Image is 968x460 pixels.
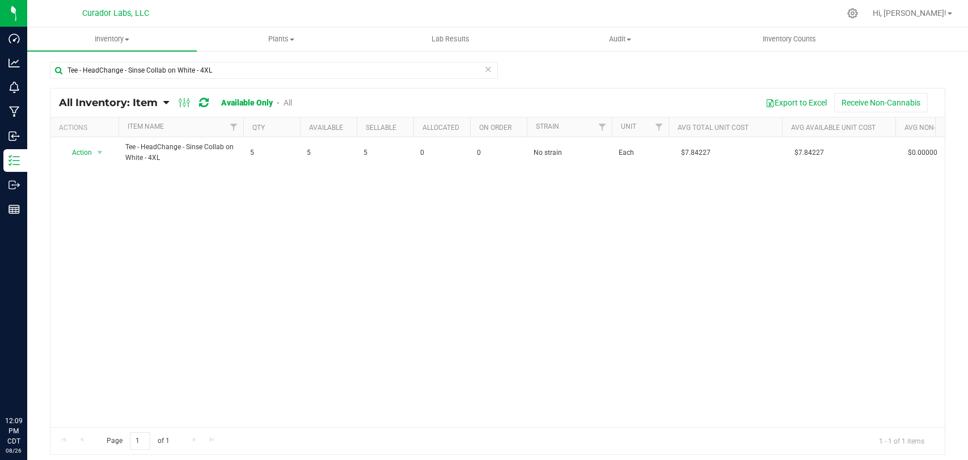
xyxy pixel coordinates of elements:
a: Available Only [221,98,273,107]
p: 08/26 [5,446,22,455]
a: Strain [536,123,559,130]
span: No strain [534,147,605,158]
span: Page of 1 [97,432,179,450]
span: Hi, [PERSON_NAME]! [873,9,946,18]
inline-svg: Outbound [9,179,20,191]
span: $7.84227 [789,145,830,161]
inline-svg: Inbound [9,130,20,142]
a: All [284,98,292,107]
span: Tee - HeadChange - Sinse Collab on White - 4XL [125,142,236,163]
span: Inventory Counts [747,34,831,44]
iframe: Resource center [11,369,45,403]
span: Curador Labs, LLC [82,9,149,18]
a: Sellable [366,124,396,132]
inline-svg: Inventory [9,155,20,166]
a: Unit [621,123,636,130]
a: Lab Results [366,27,535,51]
a: Inventory Counts [704,27,874,51]
inline-svg: Manufacturing [9,106,20,117]
a: Item Name [128,123,164,130]
inline-svg: Dashboard [9,33,20,44]
a: Avg Available Unit Cost [791,124,876,132]
a: Audit [535,27,705,51]
span: Inventory [27,34,197,44]
inline-svg: Monitoring [9,82,20,93]
span: $0.00000 [902,145,943,161]
span: 0 [420,147,463,158]
span: select [93,145,107,161]
a: Allocated [422,124,459,132]
a: Inventory [27,27,197,51]
div: Manage settings [846,8,860,19]
span: 5 [307,147,350,158]
a: Filter [593,117,612,137]
a: All Inventory: Item [59,96,163,109]
span: 5 [250,147,293,158]
span: Action [62,145,92,161]
span: 1 - 1 of 1 items [870,432,933,449]
p: 12:09 PM CDT [5,416,22,446]
input: 1 [130,432,150,450]
inline-svg: Reports [9,204,20,215]
span: $7.84227 [675,145,716,161]
button: Receive Non-Cannabis [834,93,928,112]
a: Available [309,124,343,132]
span: 0 [477,147,520,158]
div: Actions [59,124,114,132]
span: Audit [536,34,704,44]
span: 5 [363,147,407,158]
a: Qty [252,124,265,132]
inline-svg: Analytics [9,57,20,69]
span: All Inventory: Item [59,96,158,109]
span: Clear [484,62,492,77]
span: Lab Results [416,34,485,44]
iframe: Resource center unread badge [33,368,47,381]
span: Plants [197,34,366,44]
a: Filter [225,117,243,137]
a: Avg Total Unit Cost [678,124,749,132]
button: Export to Excel [758,93,834,112]
a: Filter [650,117,669,137]
span: Each [619,147,662,158]
a: Plants [197,27,366,51]
input: Search Item Name, Retail Display Name, SKU, Part Number... [50,62,498,79]
a: On Order [479,124,512,132]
